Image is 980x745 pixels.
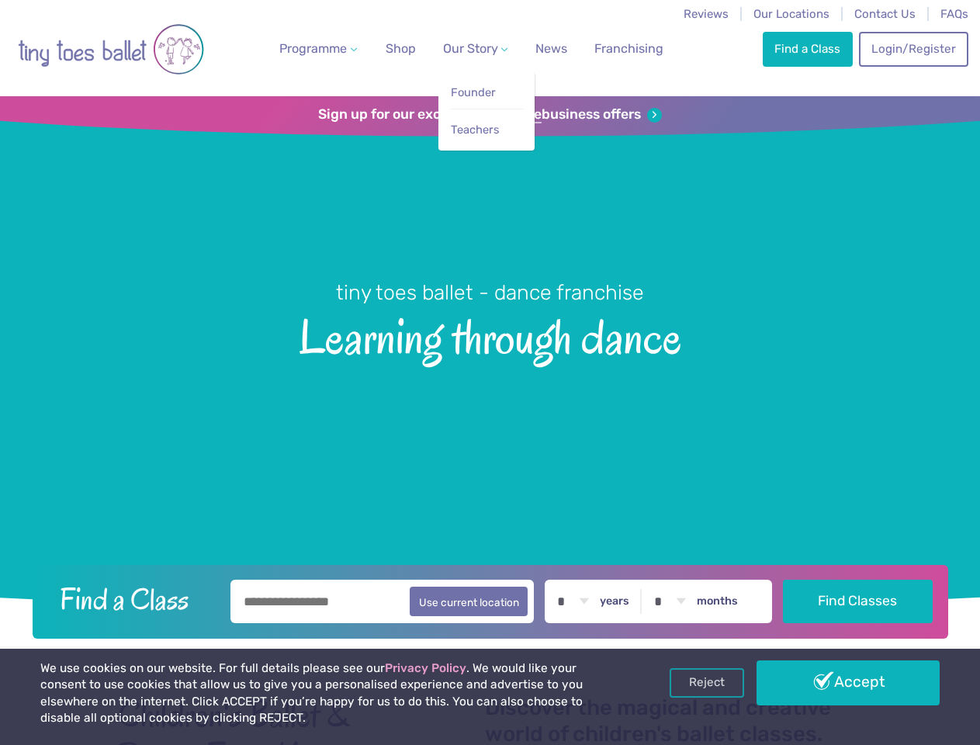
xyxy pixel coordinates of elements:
a: News [529,33,573,64]
span: Learning through dance [25,307,955,364]
span: Franchising [594,41,663,56]
span: Shop [386,41,416,56]
a: FAQs [940,7,968,21]
label: years [600,594,629,608]
button: Use current location [410,587,528,616]
a: Sign up for our exclusivefranchisebusiness offers [318,106,662,123]
label: months [697,594,738,608]
span: Teachers [451,123,499,137]
a: Franchising [588,33,670,64]
span: Our Story [443,41,498,56]
a: Shop [379,33,422,64]
p: We use cookies on our website. For full details please see our . We would like your consent to us... [40,660,625,727]
a: Contact Us [854,7,916,21]
a: Programme [273,33,363,64]
a: Our Story [436,33,514,64]
h2: Find a Class [47,580,220,619]
span: News [535,41,567,56]
small: tiny toes ballet - dance franchise [336,280,644,305]
a: Find a Class [763,32,853,66]
button: Find Classes [783,580,933,623]
a: Reject [670,668,744,698]
a: Login/Register [859,32,968,66]
a: Reviews [684,7,729,21]
a: Accept [757,660,940,705]
a: Our Locations [753,7,829,21]
a: Founder [450,78,524,107]
span: Programme [279,41,347,56]
a: Teachers [450,116,524,144]
img: tiny toes ballet [18,10,204,88]
a: Privacy Policy [385,661,466,675]
span: Founder [451,85,496,99]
